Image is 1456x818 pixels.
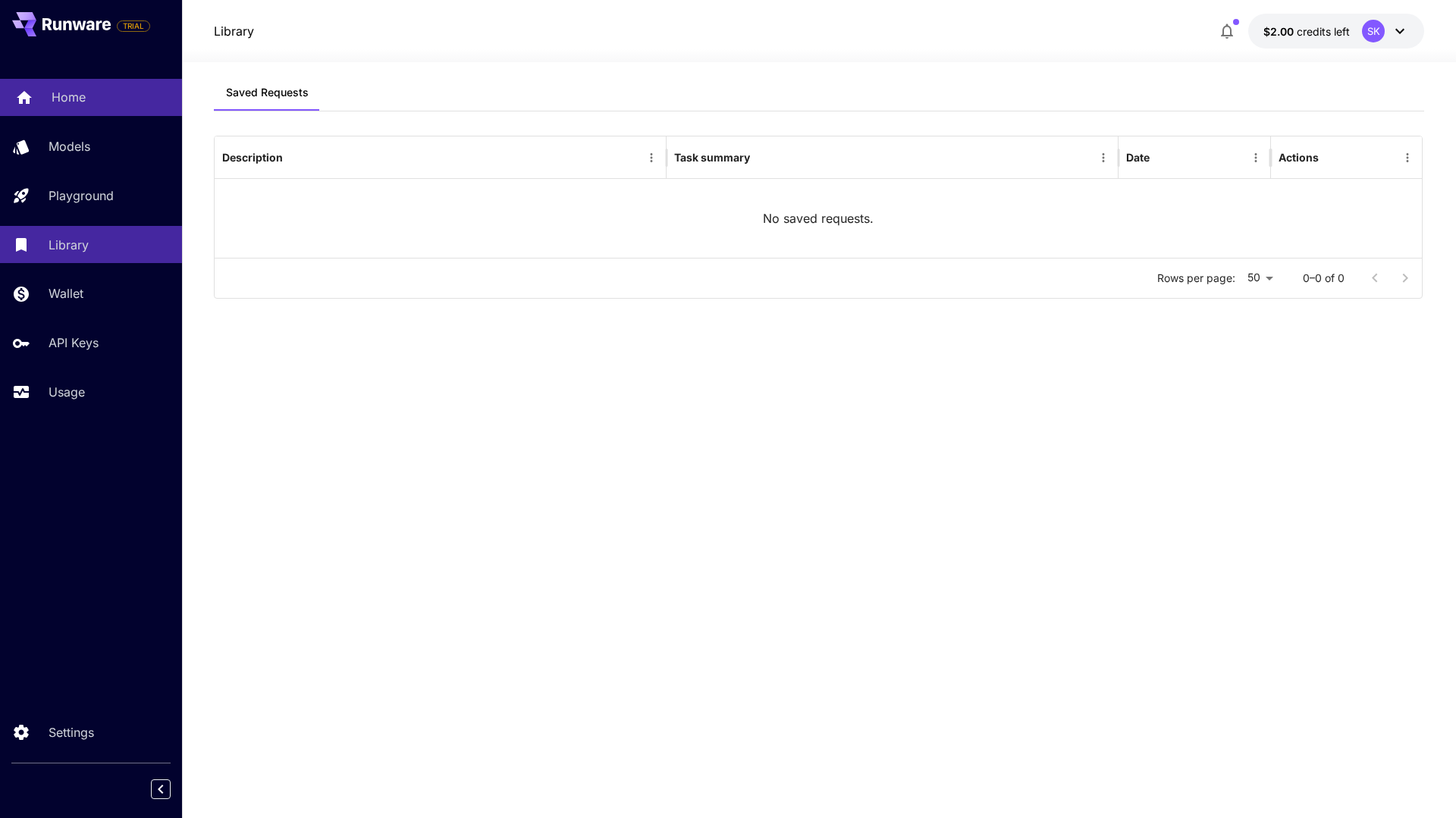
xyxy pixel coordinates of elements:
button: Sort [752,147,773,168]
span: Add your payment card to enable full platform functionality. [117,17,150,35]
button: Sort [284,147,306,168]
p: API Keys [49,334,99,352]
button: Menu [641,147,662,168]
div: Actions [1279,151,1319,164]
div: 50 [1241,267,1279,289]
div: Date [1126,151,1150,164]
button: $2.00SK [1248,14,1424,49]
span: credits left [1297,25,1350,38]
button: Sort [1151,147,1172,168]
button: Menu [1093,147,1114,168]
div: Task summary [674,151,750,164]
p: Rows per page: [1157,271,1235,286]
p: Settings [49,723,94,741]
div: SK [1362,20,1385,42]
p: No saved requests. [763,209,874,227]
p: Wallet [49,284,83,302]
span: TRIAL [118,20,149,32]
p: Models [49,137,90,155]
button: Menu [1397,147,1418,168]
div: $2.00 [1263,24,1350,39]
p: Usage [49,383,85,401]
div: Collapse sidebar [162,776,182,803]
p: Home [52,88,86,106]
div: Description [222,151,283,164]
p: Playground [49,186,114,205]
nav: breadcrumb [214,22,254,40]
span: Saved Requests [226,86,309,99]
button: Collapse sidebar [151,779,171,799]
button: Menu [1245,147,1266,168]
a: Library [214,22,254,40]
span: $2.00 [1263,25,1297,38]
p: Library [49,236,89,254]
p: 0–0 of 0 [1303,271,1345,286]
